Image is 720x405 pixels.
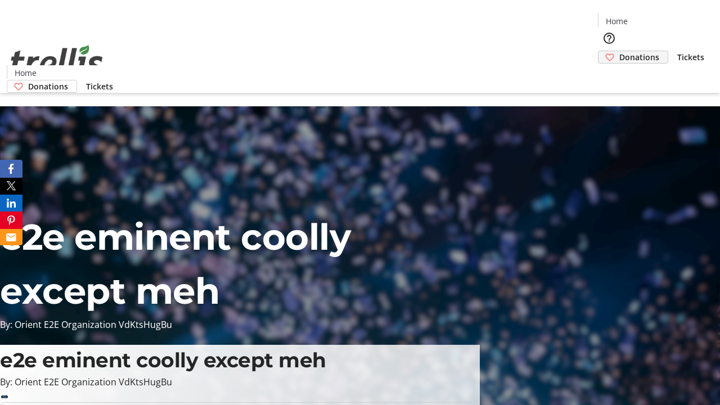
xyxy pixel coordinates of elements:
[668,51,713,63] a: Tickets
[7,67,43,79] a: Home
[86,80,113,92] span: Tickets
[598,51,668,64] a: Donations
[677,51,704,63] span: Tickets
[606,15,628,27] span: Home
[598,64,620,86] button: Cart
[598,15,634,27] a: Home
[598,27,620,49] button: Help
[28,80,68,92] span: Donations
[77,80,122,92] a: Tickets
[15,67,37,79] span: Home
[7,80,77,93] a: Donations
[619,51,659,63] span: Donations
[7,33,107,89] img: Orient E2E Organization VdKtsHugBu's Logo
